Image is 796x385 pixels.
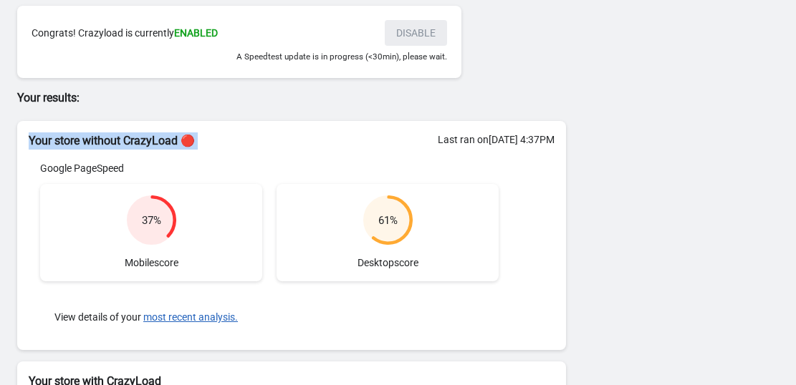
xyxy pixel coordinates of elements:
div: Mobile score [40,184,262,281]
div: 61 % [378,213,398,228]
button: most recent analysis. [143,311,238,323]
small: A Speedtest update is in progress (<30min), please wait. [236,52,447,62]
p: Your results: [17,89,566,107]
div: Google PageSpeed [40,161,499,175]
h2: Your store without CrazyLoad 🔴 [29,132,555,150]
div: Desktop score [277,184,499,281]
span: ENABLED [174,27,218,39]
div: View details of your [40,296,499,338]
div: Last ran on [DATE] 4:37PM [438,132,555,147]
div: 37 % [142,213,161,228]
div: Congrats! Crazyload is currently [32,26,370,40]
